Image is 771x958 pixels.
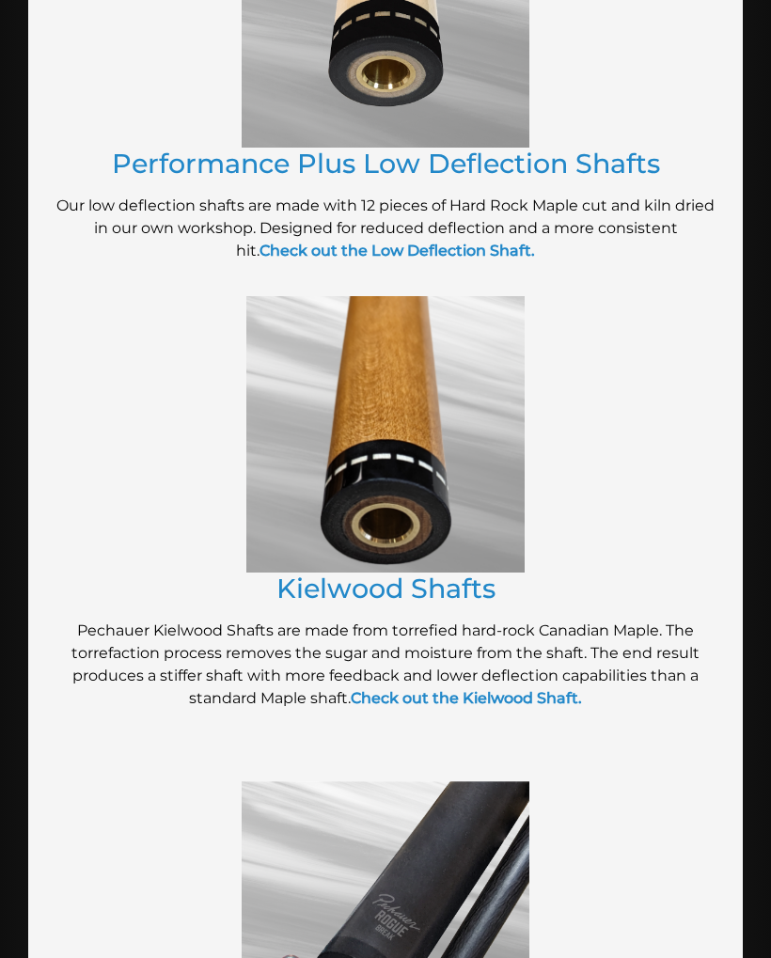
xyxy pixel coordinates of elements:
a: Check out the Low Deflection Shaft. [260,242,535,259]
a: Performance Plus Low Deflection Shafts [112,147,660,180]
p: Pechauer Kielwood Shafts are made from torrefied hard-rock Canadian Maple. The torrefaction proce... [56,620,715,710]
a: Check out the Kielwood Shaft. [351,689,582,707]
a: Kielwood Shafts [276,572,496,605]
p: Our low deflection shafts are made with 12 pieces of Hard Rock Maple cut and kiln dried in our ow... [56,195,715,262]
